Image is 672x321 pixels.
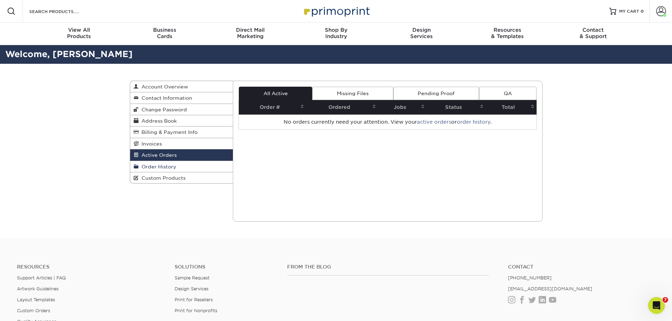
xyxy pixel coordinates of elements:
input: SEARCH PRODUCTS..... [29,7,97,16]
a: Active Orders [130,149,233,161]
a: Order History [130,161,233,172]
a: Account Overview [130,81,233,92]
span: Account Overview [139,84,188,89]
h4: Resources [17,264,164,270]
a: [PHONE_NUMBER] [508,275,552,280]
a: Billing & Payment Info [130,126,233,138]
span: Billing & Payment Info [139,129,198,135]
span: Business [122,27,207,33]
div: Industry [293,27,379,39]
span: Active Orders [139,152,177,158]
a: BusinessCards [122,23,207,45]
a: All Active [239,87,312,100]
span: Direct Mail [207,27,293,33]
h4: Solutions [175,264,277,270]
a: Pending Proof [393,87,479,100]
a: Contact& Support [550,23,636,45]
span: Change Password [139,107,187,112]
th: Status [427,100,486,115]
a: Shop ByIndustry [293,23,379,45]
a: Change Password [130,104,233,115]
span: Custom Products [139,175,186,181]
span: Design [379,27,465,33]
th: Total [486,100,536,115]
span: Shop By [293,27,379,33]
a: Missing Files [312,87,393,100]
a: Invoices [130,138,233,149]
th: Ordered [306,100,378,115]
a: Resources& Templates [465,23,550,45]
a: Address Book [130,115,233,126]
a: Contact [508,264,655,270]
div: Cards [122,27,207,39]
a: Design Services [175,286,208,291]
span: Order History [139,164,176,169]
a: Artwork Guidelines [17,286,59,291]
span: 7 [662,297,668,303]
a: Direct MailMarketing [207,23,293,45]
span: Invoices [139,141,162,147]
a: Sample Request [175,275,210,280]
div: Products [36,27,122,39]
img: Primoprint [301,4,371,19]
div: & Support [550,27,636,39]
th: Jobs [378,100,427,115]
span: Address Book [139,118,177,124]
div: & Templates [465,27,550,39]
span: MY CART [619,8,639,14]
a: Contact Information [130,92,233,104]
span: Resources [465,27,550,33]
span: Contact Information [139,95,192,101]
div: Marketing [207,27,293,39]
a: View AllProducts [36,23,122,45]
a: [EMAIL_ADDRESS][DOMAIN_NAME] [508,286,592,291]
h4: From the Blog [287,264,489,270]
a: Custom Products [130,172,233,183]
span: View All [36,27,122,33]
a: active orders [417,119,451,125]
span: 0 [641,9,644,14]
a: Support Articles | FAQ [17,275,66,280]
td: No orders currently need your attention. View your or . [239,115,537,129]
a: order history [457,119,490,125]
a: DesignServices [379,23,465,45]
a: QA [479,87,536,100]
th: Order # [239,100,306,115]
span: Contact [550,27,636,33]
div: Services [379,27,465,39]
iframe: Intercom live chat [648,297,665,314]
